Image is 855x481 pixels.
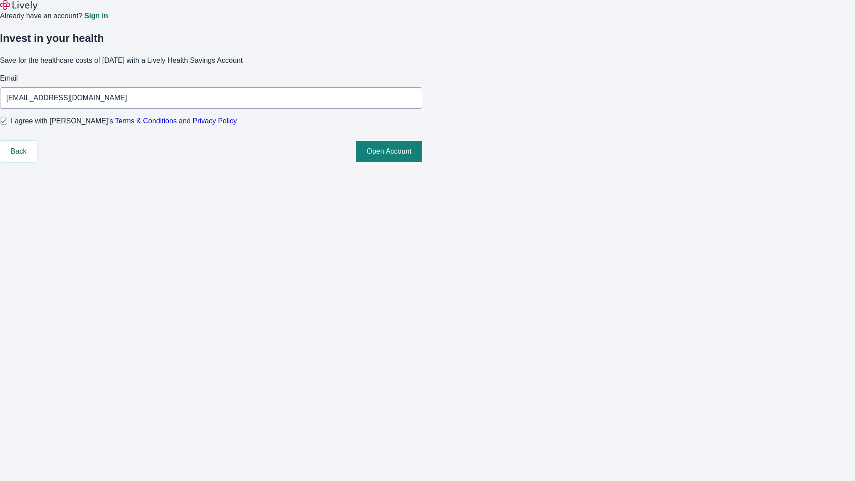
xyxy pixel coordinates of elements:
button: Open Account [356,141,422,162]
a: Terms & Conditions [115,117,177,125]
span: I agree with [PERSON_NAME]’s and [11,116,237,126]
a: Privacy Policy [193,117,237,125]
a: Sign in [84,12,108,20]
